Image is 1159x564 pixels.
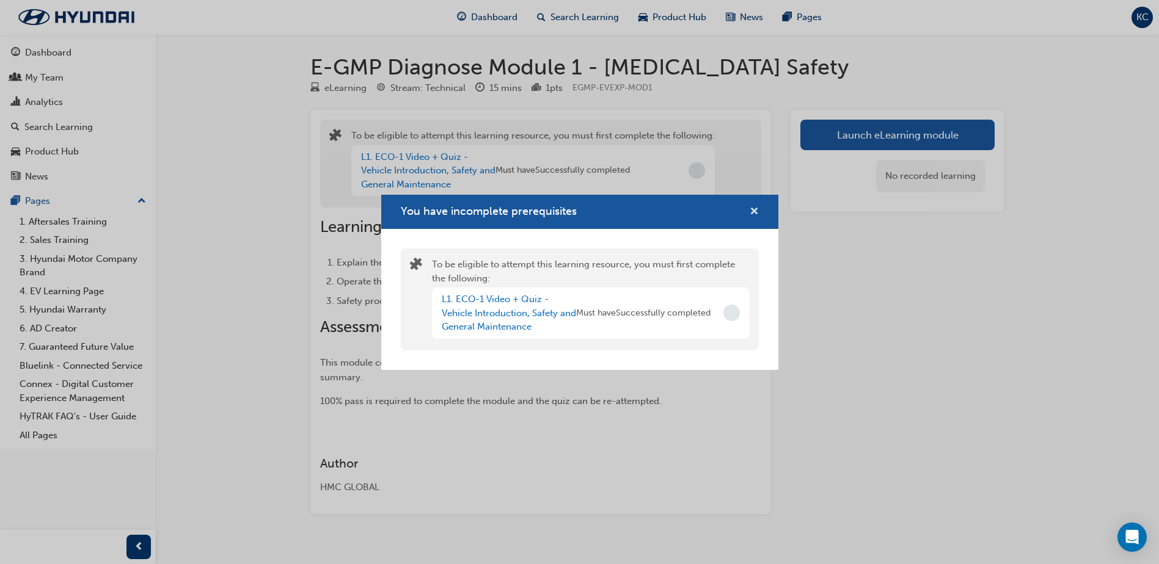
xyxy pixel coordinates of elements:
span: Incomplete [723,305,740,321]
button: cross-icon [750,204,759,220]
span: You have incomplete prerequisites [401,204,577,218]
div: Open Intercom Messenger [1117,522,1147,552]
div: You have incomplete prerequisites [381,195,778,370]
a: L1. ECO-1 Video + Quiz - Vehicle Introduction, Safety and General Maintenance [442,294,576,332]
span: cross-icon [750,207,759,218]
div: To be eligible to attempt this learning resource, you must first complete the following: [432,258,750,341]
span: puzzle-icon [410,259,422,273]
span: Must have Successfully completed [576,306,711,320]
